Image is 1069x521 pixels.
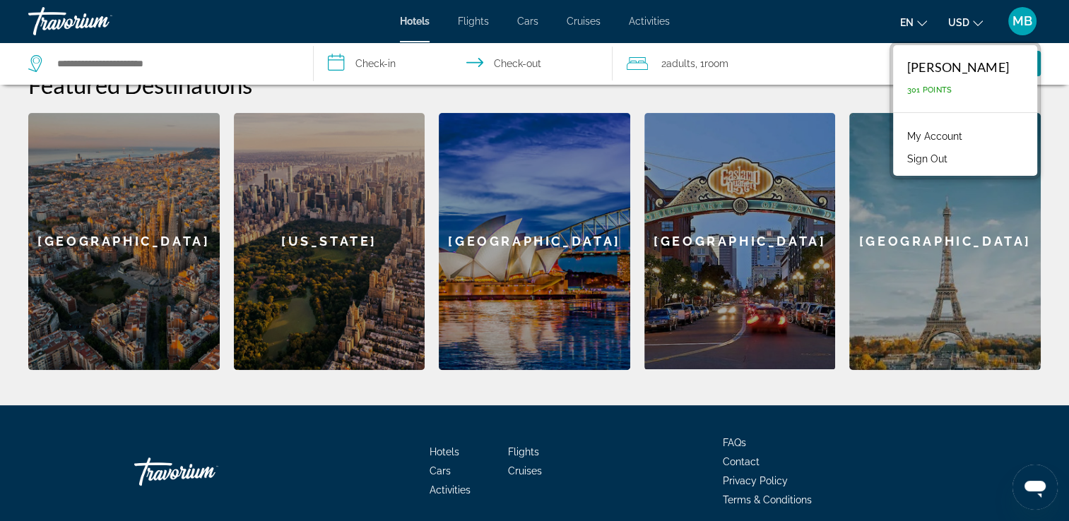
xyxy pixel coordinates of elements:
a: Terms & Conditions [723,494,812,505]
a: Paris[GEOGRAPHIC_DATA] [849,113,1041,370]
a: Go Home [134,450,276,493]
span: en [900,17,914,28]
a: Activities [629,16,670,27]
a: Barcelona[GEOGRAPHIC_DATA] [28,113,220,370]
h2: Featured Destinations [28,71,1041,99]
input: Search hotel destination [56,53,292,74]
div: [GEOGRAPHIC_DATA] [849,113,1041,370]
button: Change language [900,12,927,32]
a: Cars [430,465,451,477]
span: USD [948,17,969,28]
a: Activities [430,484,471,496]
span: 301 Points [907,85,952,95]
div: [GEOGRAPHIC_DATA] [644,113,836,369]
div: [GEOGRAPHIC_DATA] [28,113,220,370]
button: User Menu [1004,6,1041,36]
a: Travorium [28,3,170,40]
span: 2 [661,54,695,73]
div: [PERSON_NAME] [907,59,1009,75]
button: Change currency [948,12,983,32]
span: Room [704,58,728,69]
a: Cruises [567,16,601,27]
iframe: Button to launch messaging window [1012,465,1058,510]
a: San Diego[GEOGRAPHIC_DATA] [644,113,836,370]
button: Travelers: 2 adults, 0 children [613,42,898,85]
a: Hotels [400,16,430,27]
span: , 1 [695,54,728,73]
a: Hotels [430,446,459,457]
a: FAQs [723,437,746,448]
button: Select check in and out date [314,42,613,85]
div: [US_STATE] [234,113,425,370]
button: Sign Out [900,150,955,168]
a: My Account [900,127,969,145]
span: Adults [666,58,695,69]
a: Cruises [508,465,542,477]
a: Flights [458,16,489,27]
a: Privacy Policy [723,475,788,486]
span: MB [1012,14,1032,28]
a: Contact [723,456,760,467]
a: Sydney[GEOGRAPHIC_DATA] [439,113,630,370]
a: Cars [517,16,538,27]
div: [GEOGRAPHIC_DATA] [439,113,630,370]
a: New York[US_STATE] [234,113,425,370]
a: Flights [508,446,539,457]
